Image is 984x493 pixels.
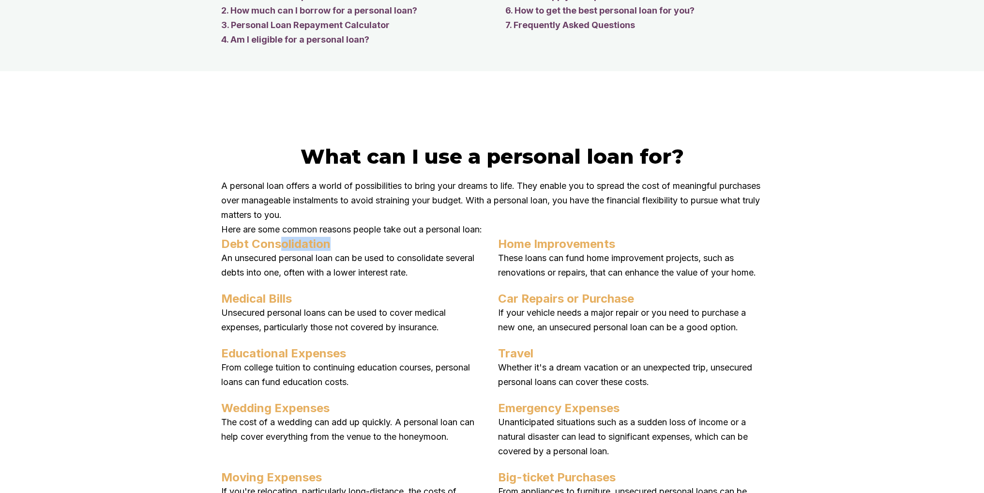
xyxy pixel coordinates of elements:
p: Here are some common reasons people take out a personal loan: [221,222,763,237]
p: Whether it's a dream vacation or an unexpected trip, unsecured personal loans can cover these costs. [498,360,763,389]
h4: Medical Bills [221,292,486,306]
a: 2. How much can I borrow for a personal loan? [221,3,486,18]
h4: Big-ticket Purchases [498,470,763,484]
h4: Emergency Expenses [498,401,763,415]
h4: Home Improvements [498,237,763,251]
p: An unsecured personal loan can be used to consolidate several debts into one, often with a lower ... [221,251,486,280]
h4: Moving Expenses [221,470,486,484]
p: If your vehicle needs a major repair or you need to purchase a new one, an unsecured personal loa... [498,306,763,335]
p: A personal loan offers a world of possibilities to bring your dreams to life. They enable you to ... [221,179,763,222]
a: 7. Frequently Asked Questions [505,18,763,32]
h4: Educational Expenses [221,346,486,360]
p: The cost of a wedding can add up quickly. A personal loan can help cover everything from the venu... [221,415,486,444]
a: 6. How to get the best personal loan for you? [505,3,763,18]
h4: Debt Consolidation [221,237,486,251]
p: Unanticipated situations such as a sudden loss of income or a natural disaster can lead to signif... [498,415,763,459]
h2: What can I use a personal loan for? [221,144,763,169]
p: From college tuition to continuing education courses, personal loans can fund education costs. [221,360,486,389]
a: 3. Personal Loan Repayment Calculator [221,18,486,32]
a: 4. Am I eligible for a personal loan? [221,32,486,47]
h4: Travel [498,346,763,360]
p: These loans can fund home improvement projects, such as renovations or repairs, that can enhance ... [498,251,763,280]
p: Unsecured personal loans can be used to cover medical expenses, particularly those not covered by... [221,306,486,335]
h4: Car Repairs or Purchase [498,292,763,306]
h4: Wedding Expenses [221,401,486,415]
